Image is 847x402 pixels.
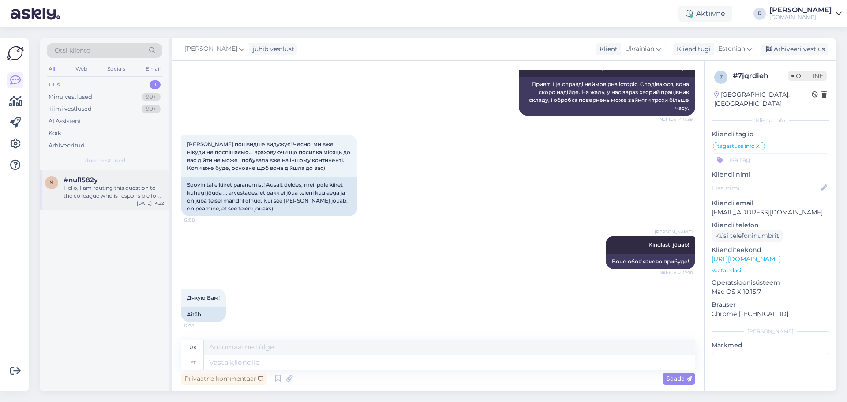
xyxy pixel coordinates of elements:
div: AI Assistent [49,117,81,126]
div: et [190,355,196,370]
div: Email [144,63,162,75]
div: Minu vestlused [49,93,92,101]
div: R [753,8,766,20]
div: Hello, I am routing this question to the colleague who is responsible for this topic. The reply m... [64,184,164,200]
div: 99+ [142,93,161,101]
span: Otsi kliente [55,46,90,55]
span: [PERSON_NAME] [655,229,693,235]
div: 1 [150,80,161,89]
span: n [49,179,54,186]
span: 7 [720,74,723,80]
div: Aktiivne [678,6,732,22]
div: All [47,63,57,75]
p: Vaata edasi ... [712,267,829,274]
input: Lisa nimi [712,183,819,193]
p: Kliendi tag'id [712,130,829,139]
p: Märkmed [712,341,829,350]
img: Askly Logo [7,45,24,62]
span: Nähtud ✓ 11:39 [660,116,693,123]
div: Klienditugi [673,45,711,54]
p: Chrome [TECHNICAL_ID] [712,309,829,319]
div: Aitäh! [181,307,226,322]
div: Kliendi info [712,116,829,124]
div: # 7jqrdieh [733,71,788,81]
p: Klienditeekond [712,245,829,255]
div: 99+ [142,105,161,113]
a: [URL][DOMAIN_NAME] [712,255,781,263]
p: Kliendi telefon [712,221,829,230]
div: [GEOGRAPHIC_DATA], [GEOGRAPHIC_DATA] [714,90,812,109]
span: Saada [666,375,692,383]
div: [DOMAIN_NAME] [769,14,832,21]
span: [PERSON_NAME] пошвидше видужує! Чесно, ми вже нікуди не поспішаємо... враховуючи що посилка місяц... [187,141,352,171]
p: Brauser [712,300,829,309]
span: Kindlasti jõuab! [648,241,689,248]
div: Arhiveeri vestlus [761,43,828,55]
span: #nul1582y [64,176,98,184]
p: Kliendi email [712,199,829,208]
span: Estonian [718,44,745,54]
span: 12:38 [184,323,217,329]
div: Воно обов'язково прибуде! [606,254,695,269]
span: Offline [788,71,827,81]
div: Arhiveeritud [49,141,85,150]
div: juhib vestlust [249,45,294,54]
span: Nähtud ✓ 12:18 [660,270,693,276]
div: Привіт! Це справді неймовірна історія. Сподіваюся, вона скоро надійде. На жаль, у нас зараз хвори... [519,77,695,116]
div: Uus [49,80,60,89]
p: Mac OS X 10.15.7 [712,287,829,297]
div: Klient [596,45,618,54]
div: [PERSON_NAME] [712,327,829,335]
a: [PERSON_NAME][DOMAIN_NAME] [769,7,842,21]
span: Ukrainian [625,44,654,54]
div: Socials [105,63,127,75]
div: Privaatne kommentaar [181,373,267,385]
input: Lisa tag [712,153,829,166]
span: [PERSON_NAME] [185,44,237,54]
div: [DATE] 14:22 [137,200,164,207]
div: [PERSON_NAME] [769,7,832,14]
span: tagastuse info [717,143,755,149]
div: Küsi telefoninumbrit [712,230,783,242]
div: Tiimi vestlused [49,105,92,113]
span: Дякую Вам! [187,294,220,301]
div: Kõik [49,129,61,138]
span: Uued vestlused [84,157,125,165]
div: Soovin talle kiiret paranemist! Ausalt öeldes, meil pole kiiret kuhugi jõuda ... arvestades, et p... [181,177,357,216]
span: 12:08 [184,217,217,223]
p: Kliendi nimi [712,170,829,179]
div: uk [189,340,197,355]
p: Operatsioonisüsteem [712,278,829,287]
div: Web [74,63,89,75]
p: [EMAIL_ADDRESS][DOMAIN_NAME] [712,208,829,217]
